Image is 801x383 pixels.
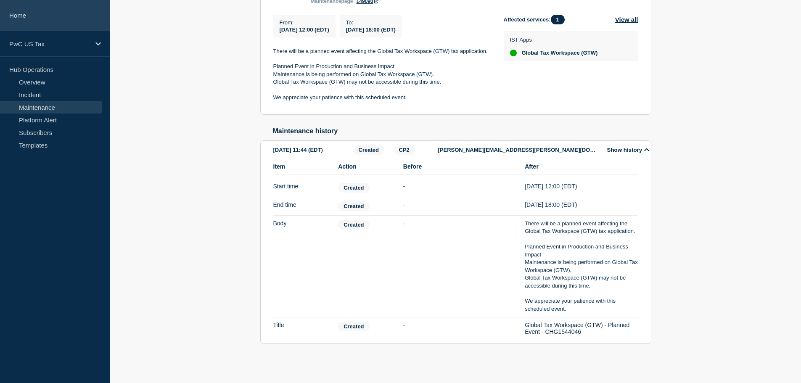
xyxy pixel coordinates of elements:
div: up [510,50,517,56]
h2: Maintenance history [273,127,651,135]
div: - [403,183,516,193]
span: Global Tax Workspace (GTW) [522,50,598,56]
div: - [403,201,516,211]
p: Global Tax Workspace (GTW) may not be accessible during this time. [273,78,490,86]
div: Title [273,322,330,335]
span: Created [353,145,384,155]
span: [DATE] 18:00 (EDT) [346,26,396,33]
button: View all [615,15,638,24]
p: - [403,220,516,227]
div: Start time [273,183,330,193]
p: We appreciate your patience with this scheduled event. [273,94,490,101]
div: [DATE] 11:44 (EDT) [273,145,351,155]
p: IST Apps [510,37,598,43]
span: Affected services: [504,15,569,24]
p: From : [280,19,329,26]
span: After [525,163,638,170]
span: Created [338,201,369,211]
span: Created [338,322,369,331]
div: - [403,322,516,335]
p: We appreciate your patience with this scheduled event. [525,297,638,313]
p: To : [346,19,396,26]
div: Body [273,220,330,313]
span: Before [403,163,516,170]
p: Maintenance is being performed on Global Tax Workspace (GTW). [525,259,638,274]
span: Created [338,183,369,193]
span: Action [338,163,395,170]
p: There will be a planned event affecting the Global Tax Workspace (GTW) tax application. [273,48,490,55]
button: Show history [605,146,652,153]
span: Item [273,163,330,170]
span: CP2 [394,145,415,155]
span: 1 [551,15,565,24]
p: [PERSON_NAME][EMAIL_ADDRESS][PERSON_NAME][DOMAIN_NAME] [438,147,598,153]
span: Created [338,220,369,230]
p: Maintenance is being performed on Global Tax Workspace (GTW). [273,71,490,78]
p: Global Tax Workspace (GTW) may not be accessible during this time. [525,274,638,290]
span: [DATE] 12:00 (EDT) [280,26,329,33]
p: There will be a planned event affecting the Global Tax Workspace (GTW) tax application. [525,220,638,235]
div: [DATE] 18:00 (EDT) [525,201,638,211]
div: [DATE] 12:00 (EDT) [525,183,638,193]
p: PwC US Tax [9,40,90,48]
div: End time [273,201,330,211]
div: Global Tax Workspace (GTW) - Planned Event - CHG1544046 [525,322,638,335]
p: Planned Event in Production and Business Impact [525,243,638,259]
p: Planned Event in Production and Business Impact [273,63,490,70]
